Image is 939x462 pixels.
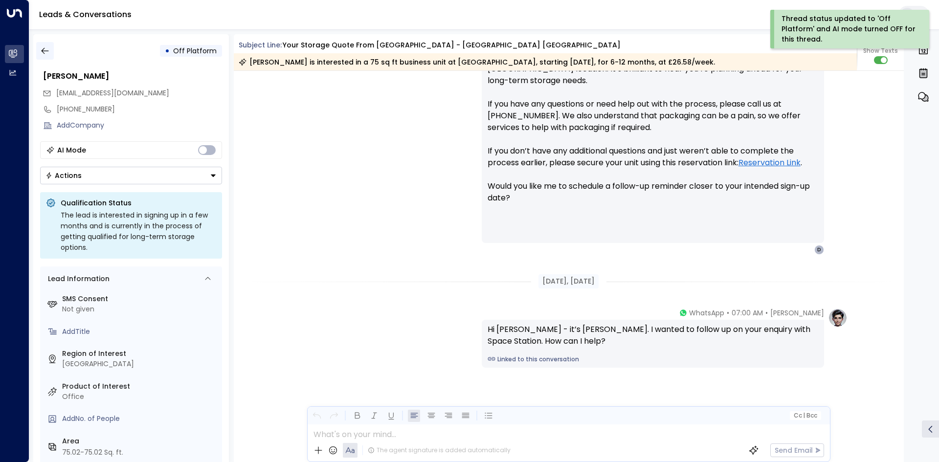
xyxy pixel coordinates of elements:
[40,167,222,184] button: Actions
[57,104,222,114] div: [PHONE_NUMBER]
[538,274,599,288] div: [DATE], [DATE]
[62,304,218,314] div: Not given
[45,171,82,180] div: Actions
[62,392,218,402] div: Office
[328,410,340,422] button: Redo
[62,349,218,359] label: Region of Interest
[770,308,824,318] span: [PERSON_NAME]
[765,308,768,318] span: •
[689,308,724,318] span: WhatsApp
[57,120,222,131] div: AddCompany
[62,359,218,369] div: [GEOGRAPHIC_DATA]
[732,308,763,318] span: 07:00 AM
[62,294,218,304] label: SMS Consent
[56,88,169,98] span: [EMAIL_ADDRESS][DOMAIN_NAME]
[40,167,222,184] div: Button group with a nested menu
[61,198,216,208] p: Qualification Status
[173,46,217,56] span: Off Platform
[61,210,216,253] div: The lead is interested in signing up in a few months and is currently in the process of getting q...
[62,436,218,446] label: Area
[738,157,801,169] a: Reservation Link
[793,412,817,419] span: Cc Bcc
[239,57,715,67] div: [PERSON_NAME] is interested in a 75 sq ft business unit at [GEOGRAPHIC_DATA], starting [DATE], fo...
[789,411,821,420] button: Cc|Bcc
[45,274,110,284] div: Lead Information
[62,327,218,337] div: AddTitle
[62,381,218,392] label: Product of Interest
[488,355,818,364] a: Linked to this conversation
[803,412,805,419] span: |
[56,88,169,98] span: danielcorfield20@yahoo.com
[828,308,848,328] img: profile-logo.png
[39,9,132,20] a: Leads & Conversations
[165,42,170,60] div: •
[488,28,818,216] p: Hi [PERSON_NAME], Thank you for letting me know that you’ll be taking up our services at our [GEO...
[43,70,222,82] div: [PERSON_NAME]
[239,40,282,50] span: Subject Line:
[782,14,916,44] div: Thread status updated to 'Off Platform' and AI mode turned OFF for this thread.
[814,245,824,255] div: D
[57,145,86,155] div: AI Mode
[311,410,323,422] button: Undo
[62,414,218,424] div: AddNo. of People
[368,446,511,455] div: The agent signature is added automatically
[727,308,729,318] span: •
[283,40,621,50] div: Your storage quote from [GEOGRAPHIC_DATA] - [GEOGRAPHIC_DATA] [GEOGRAPHIC_DATA]
[62,447,123,458] div: 75.02-75.02 Sq. ft.
[488,324,818,347] div: Hi [PERSON_NAME] - it’s [PERSON_NAME]. I wanted to follow up on your enquiry with Space Station. ...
